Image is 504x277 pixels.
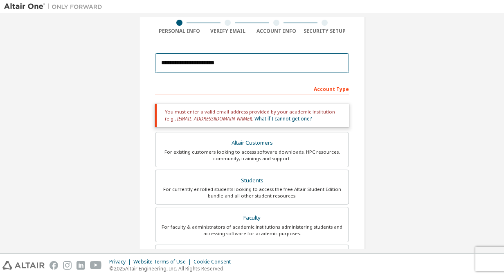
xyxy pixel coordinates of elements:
[63,261,72,270] img: instagram.svg
[160,175,344,186] div: Students
[76,261,85,270] img: linkedin.svg
[109,265,236,272] p: © 2025 Altair Engineering, Inc. All Rights Reserved.
[252,28,301,34] div: Account Info
[155,104,349,127] div: You must enter a valid email address provided by your academic institution (e.g., ).
[301,28,349,34] div: Security Setup
[4,2,106,11] img: Altair One
[160,212,344,224] div: Faculty
[160,149,344,162] div: For existing customers looking to access software downloads, HPC resources, community, trainings ...
[160,186,344,199] div: For currently enrolled students looking to access the free Altair Student Edition bundle and all ...
[204,28,252,34] div: Verify Email
[155,28,204,34] div: Personal Info
[177,115,251,122] span: [EMAIL_ADDRESS][DOMAIN_NAME]
[133,259,193,265] div: Website Terms of Use
[193,259,236,265] div: Cookie Consent
[160,224,344,237] div: For faculty & administrators of academic institutions administering students and accessing softwa...
[2,261,45,270] img: altair_logo.svg
[109,259,133,265] div: Privacy
[90,261,102,270] img: youtube.svg
[160,137,344,149] div: Altair Customers
[49,261,58,270] img: facebook.svg
[155,82,349,95] div: Account Type
[254,115,312,122] a: What if I cannot get one?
